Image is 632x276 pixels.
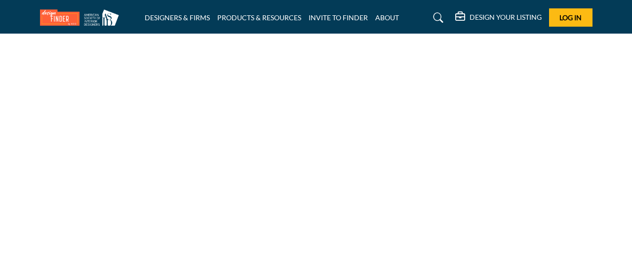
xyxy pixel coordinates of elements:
a: INVITE TO FINDER [309,13,368,22]
div: DESIGN YOUR LISTING [455,12,542,24]
img: site Logo [40,9,124,26]
a: Search [424,10,450,26]
span: Log In [559,13,582,22]
a: ABOUT [375,13,399,22]
h5: DESIGN YOUR LISTING [470,13,542,22]
button: Log In [549,8,592,27]
a: DESIGNERS & FIRMS [145,13,210,22]
a: PRODUCTS & RESOURCES [217,13,301,22]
